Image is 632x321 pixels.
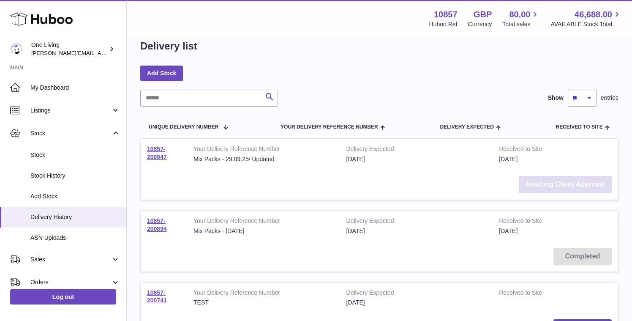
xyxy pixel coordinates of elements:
a: 10857-200894 [147,217,167,232]
a: Awaiting Client Approval [519,176,612,193]
span: AVAILABLE Stock Total [550,20,622,28]
span: [DATE] [499,156,518,162]
span: Listings [30,107,111,115]
div: [DATE] [346,299,487,307]
strong: Delivery Expected [346,289,487,299]
span: [PERSON_NAME][EMAIL_ADDRESS][DOMAIN_NAME] [31,49,169,56]
span: Stock [30,151,120,159]
a: 10857-200947 [147,145,167,160]
span: Delivery History [30,213,120,221]
strong: Your Delivery Reference Number [193,289,334,299]
strong: Delivery Expected [346,217,487,227]
span: Stock History [30,172,120,180]
span: Add Stock [30,192,120,200]
span: Your Delivery Reference Number [281,124,378,130]
div: TEST [193,299,334,307]
strong: Your Delivery Reference Number [193,145,334,155]
a: Add Stock [140,66,183,81]
div: Currency [468,20,492,28]
div: Huboo Ref [429,20,458,28]
span: [DATE] [499,228,518,234]
strong: GBP [474,9,492,20]
span: Unique Delivery Number [149,124,218,130]
span: Orders [30,278,111,286]
div: Mix Packs - [DATE] [193,227,334,235]
span: entries [601,94,618,102]
a: 46,688.00 AVAILABLE Stock Total [550,9,622,28]
span: Delivery Expected [440,124,493,130]
strong: Received to Site [499,217,572,227]
strong: Delivery Expected [346,145,487,155]
span: 46,688.00 [575,9,612,20]
span: My Dashboard [30,84,120,92]
div: [DATE] [346,155,487,163]
a: 10857-200741 [147,289,167,304]
a: Log out [10,289,116,305]
div: One Living [31,41,107,57]
label: Show [548,94,564,102]
div: [DATE] [346,227,487,235]
span: Sales [30,255,111,263]
strong: Your Delivery Reference Number [193,217,334,227]
div: Mix Packs - 29.09.25/ Updated [193,155,334,163]
span: Received to Site [556,124,603,130]
strong: Received to Site [499,145,572,155]
span: Stock [30,129,111,137]
strong: 10857 [434,9,458,20]
img: Jessica@oneliving.com [10,43,23,55]
span: 80.00 [509,9,530,20]
span: Total sales [502,20,540,28]
span: ASN Uploads [30,234,120,242]
a: 80.00 Total sales [502,9,540,28]
strong: Received to Site [499,289,572,299]
h1: Delivery list [140,39,197,53]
